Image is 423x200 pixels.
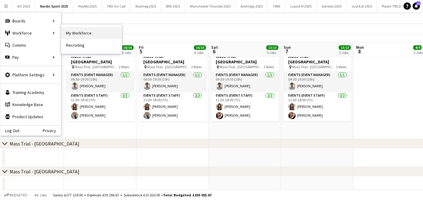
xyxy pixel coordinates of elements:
span: Sun [284,45,291,50]
a: Log Out [0,128,19,133]
span: Budgeted [10,193,27,197]
div: Pay [0,51,61,63]
button: TRO On Call [102,0,131,12]
app-card-role: Events (Event Manager)1/109:30-19:30 (10h)[PERSON_NAME] [211,72,279,92]
button: BYD 2025 [161,0,185,12]
span: 2 Roles [264,65,274,69]
button: Budgeted [3,192,28,198]
div: 6 Jobs [122,51,133,55]
span: 2 Roles [192,65,202,69]
h3: Mass Trial - [GEOGRAPHIC_DATA] [284,54,351,65]
a: Privacy [43,128,61,133]
button: TWIX [268,0,285,12]
div: 5 Jobs [267,51,278,55]
span: Mon [356,45,364,50]
button: AO 2025 [12,0,35,12]
span: 32 [416,2,421,5]
div: Boards [0,15,61,27]
span: 16/16 [194,45,206,50]
span: 7 [283,48,291,55]
button: Anthropy 2025 [236,0,268,12]
a: Knowledge Base [0,98,61,111]
app-card-role: Events (Event Staff)2/211:00-18:00 (7h)[PERSON_NAME][PERSON_NAME] [211,92,279,122]
button: Manchester Thunder 2025 [185,0,236,12]
a: Comms [0,39,61,51]
span: 4/4 [413,45,422,50]
a: Training Academy [0,86,61,98]
button: Liquid IV 2025 [285,0,317,12]
app-job-card: 09:30-19:30 (10h)3/3Mass Trial - [GEOGRAPHIC_DATA] Mass Trial - [GEOGRAPHIC_DATA]2 RolesEvents (E... [211,45,279,122]
h3: Mass Trial - [GEOGRAPHIC_DATA] [211,54,279,65]
button: Ploom TRS 2025 [377,0,411,12]
span: Mass Trial - [GEOGRAPHIC_DATA] [148,65,192,69]
div: Mass Trial - [GEOGRAPHIC_DATA] [10,169,79,175]
app-card-role: Events (Event Manager)1/109:30-19:30 (10h)[PERSON_NAME] [139,72,207,92]
div: 2 Jobs [414,51,423,55]
span: Mass Trial - [GEOGRAPHIC_DATA] [292,65,336,69]
span: Sat [211,45,218,50]
span: Mass Trial - [GEOGRAPHIC_DATA] [75,65,119,69]
h3: Mass Trial - [GEOGRAPHIC_DATA] [139,54,207,65]
span: All jobs [33,193,48,197]
app-job-card: 09:30-19:30 (10h)3/3Mass Trial - [GEOGRAPHIC_DATA] Mass Trial - [GEOGRAPHIC_DATA]2 RolesEvents (E... [139,45,207,122]
button: Nutmeg 2025 [131,0,161,12]
span: 5 [138,48,144,55]
button: HeyMo 2025 [73,0,102,12]
span: 6 [210,48,218,55]
div: Mass Trial - [GEOGRAPHIC_DATA] [10,141,79,147]
div: Salary £277 129.00 + Expenses £39 266.67 + Subsistence £13 620.00 = [53,193,211,197]
app-card-role: Events (Event Staff)2/211:00-18:00 (7h)[PERSON_NAME][PERSON_NAME] [139,92,207,122]
app-job-card: 09:30-19:30 (10h)3/3Mass Trial - [GEOGRAPHIC_DATA] Mass Trial - [GEOGRAPHIC_DATA]2 RolesEvents (E... [66,45,134,122]
span: Total Budgeted £330 015.67 [163,193,211,197]
app-card-role: Events (Event Staff)2/211:00-18:00 (7h)[PERSON_NAME][PERSON_NAME] [66,92,134,122]
a: Recruiting [61,39,122,51]
span: 13/13 [266,45,278,50]
button: Genesis 2025 [317,0,347,12]
a: 32 [413,2,420,10]
span: 2 Roles [336,65,347,69]
a: Product Updates [0,111,61,123]
div: Platform Settings [0,69,61,81]
div: Workforce [0,27,61,39]
h3: Mass Trial - [GEOGRAPHIC_DATA] [66,54,134,65]
app-card-role: Events (Event Manager)1/109:30-19:30 (10h)[PERSON_NAME] [284,72,351,92]
div: 6 Jobs [194,51,206,55]
span: 2 Roles [119,65,129,69]
app-card-role: Events (Event Manager)1/109:30-19:30 (10h)[PERSON_NAME] [66,72,134,92]
span: Mass Trial - [GEOGRAPHIC_DATA] [220,65,264,69]
span: Fri [139,45,144,50]
div: 5 Jobs [339,51,351,55]
app-card-role: Events (Event Staff)2/211:00-18:00 (7h)[PERSON_NAME][PERSON_NAME] [284,92,351,122]
button: Nordic Spirit 2025 [35,0,73,12]
span: 16/16 [122,45,134,50]
app-job-card: 09:30-19:30 (10h)3/3Mass Trial - [GEOGRAPHIC_DATA] Mass Trial - [GEOGRAPHIC_DATA]2 RolesEvents (E... [284,45,351,122]
span: 8 [355,48,364,55]
button: Just Eat 2025 [347,0,377,12]
span: 13/13 [339,45,351,50]
a: My Workforce [61,27,122,39]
